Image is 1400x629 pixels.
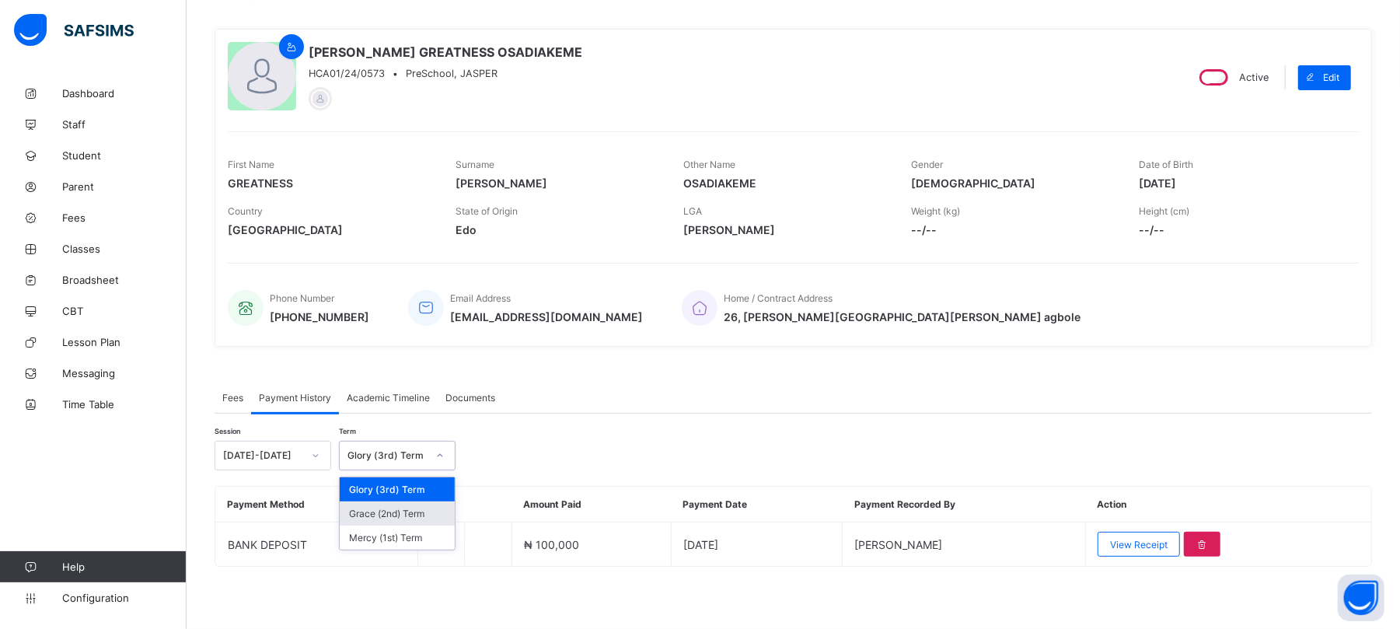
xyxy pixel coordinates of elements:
span: Height (cm) [1139,205,1189,217]
span: Academic Timeline [347,392,430,404]
div: Glory (3rd) Term [340,477,455,501]
span: Home / Contract Address [724,292,833,304]
span: [PERSON_NAME] [456,176,660,190]
span: Active [1239,72,1269,83]
span: Staff [62,118,187,131]
span: --/-- [911,223,1115,236]
span: Help [62,561,186,573]
span: CBT [62,305,187,317]
span: Broadsheet [62,274,187,286]
span: LGA [683,205,702,217]
span: Phone Number [270,292,334,304]
span: Surname [456,159,494,170]
span: Classes [62,243,187,255]
span: Lesson Plan [62,336,187,348]
span: Session [215,427,240,435]
span: Edit [1323,72,1339,83]
span: Time Table [62,398,187,411]
span: Gender [911,159,943,170]
span: --/-- [1139,223,1343,236]
span: Country [228,205,263,217]
span: HCA01/24/0573 [309,68,385,79]
span: First Name [228,159,274,170]
span: Other Name [683,159,735,170]
span: OSADIAKEME [683,176,888,190]
div: Grace (2nd) Term [340,501,455,526]
span: Email Address [450,292,511,304]
span: [DEMOGRAPHIC_DATA] [911,176,1115,190]
span: Weight (kg) [911,205,960,217]
th: Action [1085,487,1371,522]
span: Dashboard [62,87,187,100]
span: 26, [PERSON_NAME][GEOGRAPHIC_DATA][PERSON_NAME] agbole [724,310,1081,323]
div: Mercy (1st) Term [340,526,455,550]
img: safsims [14,14,134,47]
span: State of Origin [456,205,518,217]
span: [EMAIL_ADDRESS][DOMAIN_NAME] [450,310,643,323]
span: [PHONE_NUMBER] [270,310,369,323]
span: [DATE] [683,538,718,551]
div: Glory (3rd) Term [347,450,427,462]
span: GREATNESS [228,176,432,190]
span: Fees [62,211,187,224]
span: Term [339,427,356,435]
th: Payment Method [216,487,418,522]
span: BANK DEPOSIT [228,538,307,551]
span: Student [62,149,187,162]
span: Messaging [62,367,187,379]
span: [PERSON_NAME] [854,538,942,551]
span: Payment History [259,392,331,404]
span: [GEOGRAPHIC_DATA] [228,223,432,236]
span: [PERSON_NAME] GREATNESS OSADIAKEME [309,44,582,60]
span: Parent [62,180,187,193]
button: Open asap [1338,575,1384,621]
div: [DATE]-[DATE] [223,450,302,462]
span: Date of Birth [1139,159,1193,170]
th: Payment Recorded By [843,487,1085,522]
span: View Receipt [1110,539,1168,550]
span: [DATE] [1139,176,1343,190]
span: Configuration [62,592,186,604]
span: ₦ 100,000 [524,538,579,551]
th: Payment Date [671,487,843,522]
th: Amount Paid [511,487,671,522]
span: [PERSON_NAME] [683,223,888,236]
span: Documents [445,392,495,404]
span: PreSchool, JASPER [406,68,498,79]
div: • [309,68,582,79]
span: Fees [222,392,243,404]
span: Edo [456,223,660,236]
